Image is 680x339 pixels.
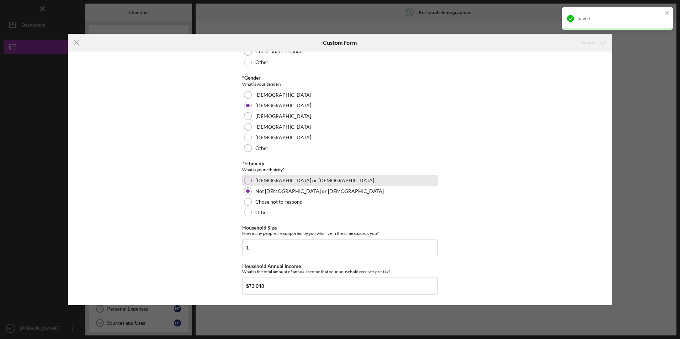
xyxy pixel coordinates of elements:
label: [DEMOGRAPHIC_DATA] or [DEMOGRAPHIC_DATA] [255,178,374,183]
div: *Gender [242,75,438,81]
div: What is your gender? [242,81,438,88]
label: Other [255,145,269,151]
label: [DEMOGRAPHIC_DATA] [255,92,311,98]
label: Not [DEMOGRAPHIC_DATA] or [DEMOGRAPHIC_DATA] [255,188,384,194]
label: [DEMOGRAPHIC_DATA] [255,103,311,108]
label: Chose not to respond [255,199,303,205]
div: What is your ethnicity? [242,166,438,173]
div: How many people are supported by you who live in the same space as you? [242,231,438,236]
button: close [665,10,670,17]
label: Household Annual Income [242,263,301,269]
label: [DEMOGRAPHIC_DATA] [255,124,311,130]
div: Saved [581,36,594,50]
label: [DEMOGRAPHIC_DATA] [255,135,311,140]
div: *Ethnicity [242,161,438,166]
label: Other [255,210,269,215]
button: Saved [574,36,612,50]
label: Chose not to respond [255,49,303,54]
div: Saved [578,16,663,21]
label: [DEMOGRAPHIC_DATA] [255,113,311,119]
label: Household Size [242,225,277,231]
label: Other [255,59,269,65]
h6: Custom Form [323,39,357,46]
div: What is the total amount of annual income that your household receives pre-tax? [242,269,438,274]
